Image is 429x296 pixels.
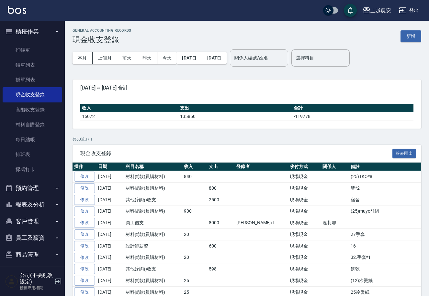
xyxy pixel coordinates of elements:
td: [DATE] [96,240,124,252]
th: 日期 [96,163,124,171]
a: 修改 [74,229,95,239]
a: 修改 [74,195,95,205]
div: 上越農安 [370,6,391,15]
td: 設計師薪資 [124,240,182,252]
button: 前天 [117,52,137,64]
td: 現場現金 [288,194,321,206]
th: 登錄者 [235,163,288,171]
a: 每日結帳 [3,132,62,147]
button: 預約管理 [3,180,62,196]
td: [DATE] [96,171,124,183]
a: 修改 [74,183,95,193]
td: -119778 [292,112,413,121]
span: [DATE] ~ [DATE] 合計 [80,85,413,91]
td: 材料貨款(員購材料) [124,229,182,240]
td: 現場現金 [288,229,321,240]
a: 帳單列表 [3,58,62,72]
td: 材料貨款(員購材料) [124,171,182,183]
td: 現場現金 [288,252,321,263]
td: [PERSON_NAME]/L [235,217,288,229]
th: 支出 [207,163,235,171]
td: 840 [182,171,207,183]
img: Person [5,275,18,288]
td: 現場現金 [288,183,321,194]
a: 修改 [74,172,95,182]
button: 本月 [73,52,93,64]
th: 收付方式 [288,163,321,171]
a: 報表匯出 [392,150,416,156]
a: 排班表 [3,147,62,162]
td: 800 [207,183,235,194]
td: 現場現金 [288,206,321,217]
td: 其他(雜項)收支 [124,194,182,206]
td: [DATE] [96,229,124,240]
a: 修改 [74,253,95,263]
button: 新增 [401,30,421,42]
td: [DATE] [96,217,124,229]
th: 關係人 [321,163,349,171]
a: 修改 [74,218,95,228]
button: 上個月 [93,52,117,64]
span: 現金收支登錄 [80,150,392,157]
td: 8000 [207,217,235,229]
p: 共 60 筆, 1 / 1 [73,136,421,142]
a: 新增 [401,33,421,39]
td: 20 [182,229,207,240]
a: 材料自購登錄 [3,117,62,132]
th: 支出 [178,104,292,112]
td: 溫莉娜 [321,217,349,229]
button: save [344,4,357,17]
button: 員工及薪資 [3,229,62,246]
th: 操作 [73,163,96,171]
td: [DATE] [96,275,124,287]
td: 材料貨款(員購材料) [124,252,182,263]
a: 高階收支登錄 [3,102,62,117]
td: [DATE] [96,183,124,194]
td: 其他(雜項)收支 [124,263,182,275]
td: 現場現金 [288,171,321,183]
td: 900 [182,206,207,217]
button: 今天 [157,52,177,64]
td: [DATE] [96,194,124,206]
th: 收入 [182,163,207,171]
button: 商品管理 [3,246,62,263]
button: 報表及分析 [3,196,62,213]
a: 掛單列表 [3,72,62,87]
h3: 現金收支登錄 [73,35,131,44]
td: 材料貨款(員購材料) [124,183,182,194]
td: 現場現金 [288,217,321,229]
a: 修改 [74,276,95,286]
td: 2500 [207,194,235,206]
td: 員工借支 [124,217,182,229]
td: 16072 [80,112,178,121]
img: Logo [8,6,26,14]
a: 現金收支登錄 [3,87,62,102]
p: 櫃檯專用權限 [20,285,53,291]
th: 合計 [292,104,413,112]
button: 報表匯出 [392,149,416,159]
td: 135850 [178,112,292,121]
a: 打帳單 [3,43,62,58]
td: 598 [207,263,235,275]
h5: 公司(不要亂改設定) [20,272,53,285]
a: 掃碼打卡 [3,162,62,177]
td: [DATE] [96,206,124,217]
h2: GENERAL ACCOUNTING RECORDS [73,28,131,33]
td: 25 [182,275,207,287]
td: 現場現金 [288,263,321,275]
td: 現場現金 [288,240,321,252]
button: 客戶管理 [3,213,62,230]
a: 修改 [74,241,95,251]
button: 上越農安 [360,4,394,17]
td: 現場現金 [288,275,321,287]
th: 收入 [80,104,178,112]
td: 600 [207,240,235,252]
button: 昨天 [137,52,157,64]
a: 修改 [74,264,95,274]
td: 材料貨款(員購材料) [124,206,182,217]
button: 櫃檯作業 [3,23,62,40]
td: 20 [182,252,207,263]
td: 材料貨款(員購材料) [124,275,182,287]
button: [DATE] [177,52,202,64]
a: 修改 [74,206,95,217]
